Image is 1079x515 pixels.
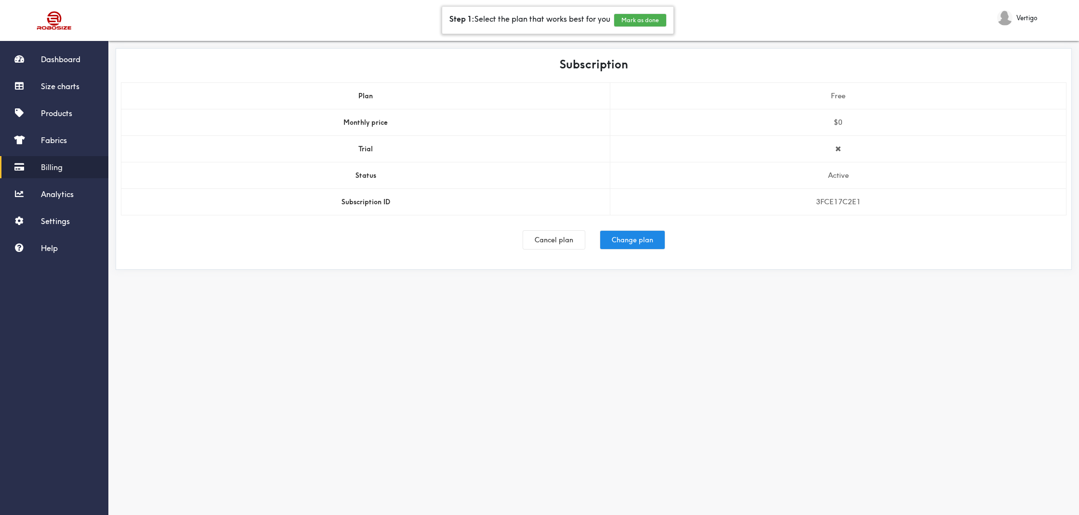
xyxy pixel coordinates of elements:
[41,162,63,172] span: Billing
[1016,13,1038,23] span: Vertigo
[610,83,1066,109] td: Free
[41,81,79,91] span: Size charts
[41,189,74,199] span: Analytics
[997,10,1013,26] img: Vertigo
[449,14,474,24] b: Step 1:
[121,83,610,109] th: Plan
[610,189,1066,215] td: 3FCE17C2E1
[121,109,610,136] th: Monthly price
[121,136,610,162] th: Trial
[610,162,1066,189] td: Active
[41,243,58,253] span: Help
[442,7,673,34] div: Select the plan that works best for you
[41,216,70,226] span: Settings
[523,231,585,249] button: Cancel plan
[121,162,610,189] th: Status
[41,108,72,118] span: Products
[18,7,91,34] img: Robosize
[121,189,610,215] th: Subscription ID
[614,14,666,26] button: Mark as done
[41,135,67,145] span: Fabrics
[610,109,1066,136] td: $ 0
[600,231,665,249] button: Change plan
[327,53,861,75] h4: Subscription
[41,54,80,64] span: Dashboard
